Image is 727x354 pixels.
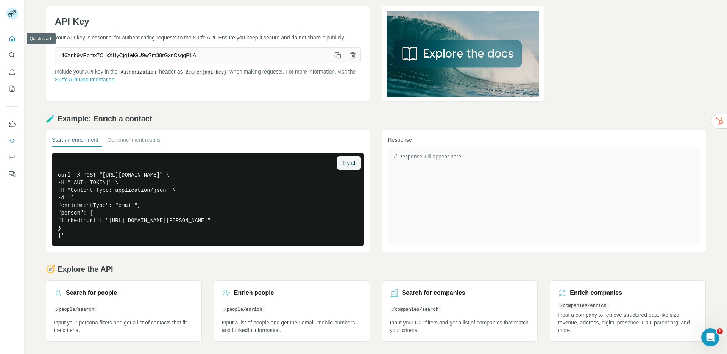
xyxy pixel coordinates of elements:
p: Input a company to retrieve structured data like size, revenue, address, digital presence, IPO, p... [558,311,698,334]
p: Input a list of people and get their email, mobile numbers and LinkedIn information. [222,319,362,334]
button: Search [6,49,18,62]
pre: curl -X POST "[URL][DOMAIN_NAME]" \ -H "[AUTH_TOKEN]" \ -H "Content-Type: application/json" \ -d ... [52,153,364,246]
img: Avatar [6,8,18,20]
button: Feedback [6,167,18,181]
h3: Search for companies [402,288,465,298]
h3: Response [388,136,700,144]
p: Include your API key in the header as when making requests. For more information, visit the . [55,68,361,83]
button: Get enrichment results [107,136,161,147]
h3: Enrich people [234,288,274,298]
code: /people/search [54,307,97,312]
a: Surfe API Documentation [55,77,114,83]
iframe: Intercom live chat [701,328,719,346]
button: My lists [6,82,18,96]
a: Enrich people/people/enrichInput a list of people and get their email, mobile numbers and LinkedI... [214,280,370,342]
span: 46Xnb9VPomx7C_kXHyCjg1elGU9w7m38rGxnCsgqRLA [55,49,330,62]
code: Bearer {api-key} [184,70,228,75]
p: Input your persona filters and get a list of contacts that fit the criteria. [54,319,194,334]
h3: Search for people [66,288,117,298]
button: Enrich CSV [6,65,18,79]
code: /people/enrich [222,307,265,312]
h1: API Key [55,16,361,28]
code: Authorization [119,70,158,75]
button: Use Surfe on LinkedIn [6,117,18,131]
h2: 🧪 Example: Enrich a contact [46,113,706,124]
code: /companies/search [390,307,441,312]
span: Try it! [342,159,355,167]
p: Your API key is essential for authenticating requests to the Surfe API. Ensure you keep it secure... [55,34,361,41]
a: Search for companies/companies/searchInput your ICP filters and get a list of companies that matc... [382,280,538,342]
button: Dashboard [6,150,18,164]
span: 1 [717,328,723,334]
a: Enrich companies/companies/enrichInput a company to retrieve structured data like size, revenue, ... [550,280,706,342]
button: Use Surfe API [6,134,18,147]
button: Try it! [337,156,360,170]
span: // Response will appear here [394,154,461,160]
a: Search for people/people/searchInput your persona filters and get a list of contacts that fit the... [46,280,202,342]
button: Quick start [6,32,18,45]
button: Start an enrichment [52,136,98,147]
h2: 🧭 Explore the API [46,264,706,274]
p: Input your ICP filters and get a list of companies that match your criteria. [390,319,530,334]
code: /companies/enrich [558,303,608,309]
h3: Enrich companies [570,288,622,298]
